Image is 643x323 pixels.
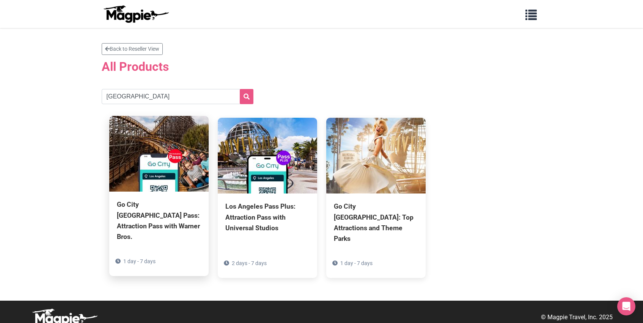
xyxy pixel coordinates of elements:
span: 1 day - 7 days [340,260,373,266]
div: Go City [GEOGRAPHIC_DATA] Pass: Attraction Pass with Warner Bros. [117,199,201,242]
a: Go City [GEOGRAPHIC_DATA]: Top Attractions and Theme Parks 1 day - 7 days [326,118,426,278]
span: 1 day - 7 days [123,258,156,264]
input: Search products... [102,89,253,104]
a: Back to Reseller View [102,43,163,55]
img: Go City Los Angeles Pass: Top Attractions and Theme Parks [326,118,426,193]
div: Open Intercom Messenger [617,297,635,315]
span: 2 days - 7 days [232,260,267,266]
div: Los Angeles Pass Plus: Attraction Pass with Universal Studios [225,201,310,233]
h2: All Products [102,59,542,74]
img: Go City Los Angeles Pass: Attraction Pass with Warner Bros. [109,116,209,192]
a: Go City [GEOGRAPHIC_DATA] Pass: Attraction Pass with Warner Bros. 1 day - 7 days [109,116,209,276]
p: © Magpie Travel, Inc. 2025 [541,312,613,322]
img: Los Angeles Pass Plus: Attraction Pass with Universal Studios [218,118,317,193]
div: Go City [GEOGRAPHIC_DATA]: Top Attractions and Theme Parks [334,201,418,244]
img: logo-ab69f6fb50320c5b225c76a69d11143b.png [102,5,170,23]
a: Los Angeles Pass Plus: Attraction Pass with Universal Studios 2 days - 7 days [218,118,317,267]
